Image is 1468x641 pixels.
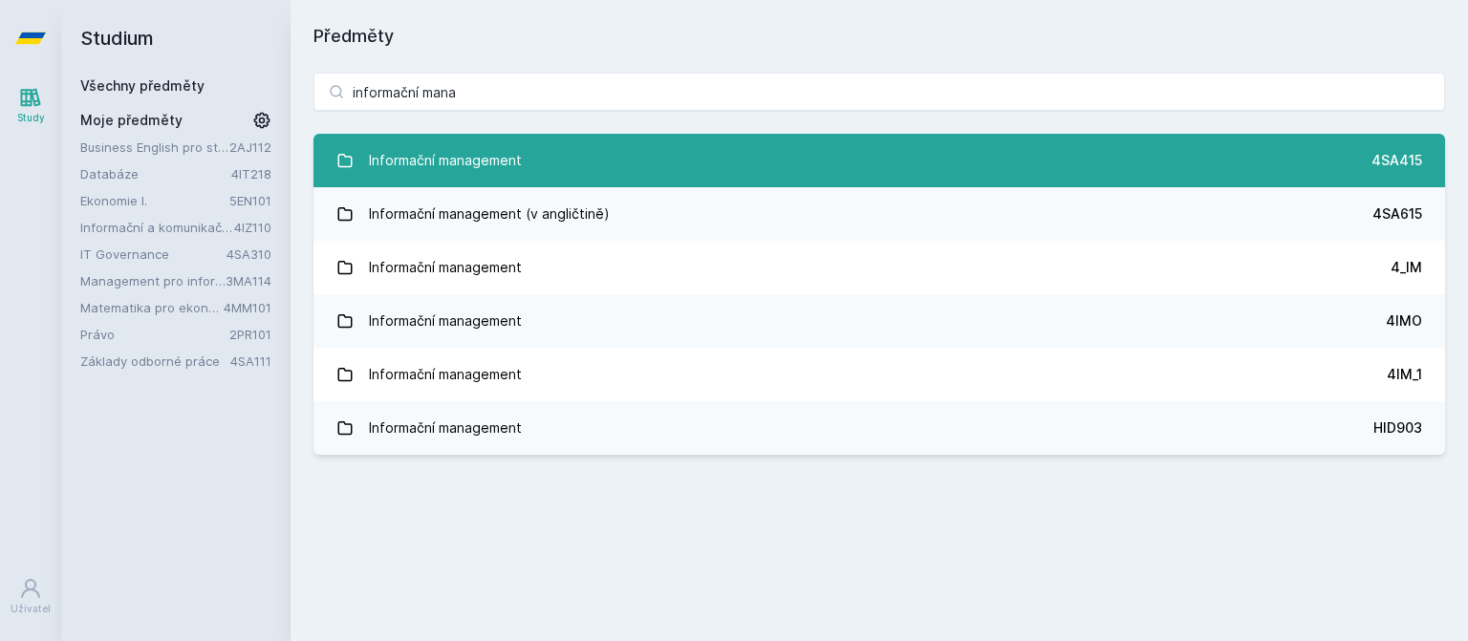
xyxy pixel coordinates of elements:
a: Informační management (v angličtině) 4SA615 [313,187,1445,241]
a: 4MM101 [224,300,271,315]
a: Informační management 4SA415 [313,134,1445,187]
a: Informační management 4_IM [313,241,1445,294]
span: Moje předměty [80,111,183,130]
a: 3MA114 [226,273,271,288]
input: Název nebo ident předmětu… [313,73,1445,111]
div: Study [17,111,45,125]
h1: Předměty [313,23,1445,50]
a: Management pro informatiky a statistiky [80,271,226,290]
a: Informační management HID903 [313,401,1445,455]
div: Informační management [369,409,522,447]
a: Study [4,76,57,135]
div: 4SA415 [1371,151,1422,170]
a: Matematika pro ekonomy [80,298,224,317]
a: Právo [80,325,229,344]
div: Informační management [369,355,522,394]
a: Základy odborné práce [80,352,230,371]
a: 2PR101 [229,327,271,342]
a: 2AJ112 [229,139,271,155]
div: 4IMO [1386,311,1422,331]
div: 4IM_1 [1387,365,1422,384]
a: Databáze [80,164,231,183]
a: Informační a komunikační technologie [80,218,234,237]
a: 4SA310 [227,246,271,262]
a: Business English pro středně pokročilé 2 (B1) [80,138,229,157]
div: 4SA615 [1372,204,1422,224]
div: HID903 [1373,418,1422,438]
a: 4IZ110 [234,220,271,235]
div: Informační management [369,302,522,340]
a: Ekonomie I. [80,191,229,210]
div: 4_IM [1391,258,1422,277]
a: IT Governance [80,245,227,264]
a: 4SA111 [230,353,271,369]
div: Uživatel [11,602,51,616]
a: Uživatel [4,567,57,626]
div: Informační management [369,141,522,180]
div: Informační management [369,248,522,287]
div: Informační management (v angličtině) [369,195,610,233]
a: 4IT218 [231,166,271,182]
a: 5EN101 [229,193,271,208]
a: Informační management 4IMO [313,294,1445,348]
a: Všechny předměty [80,77,205,94]
a: Informační management 4IM_1 [313,348,1445,401]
